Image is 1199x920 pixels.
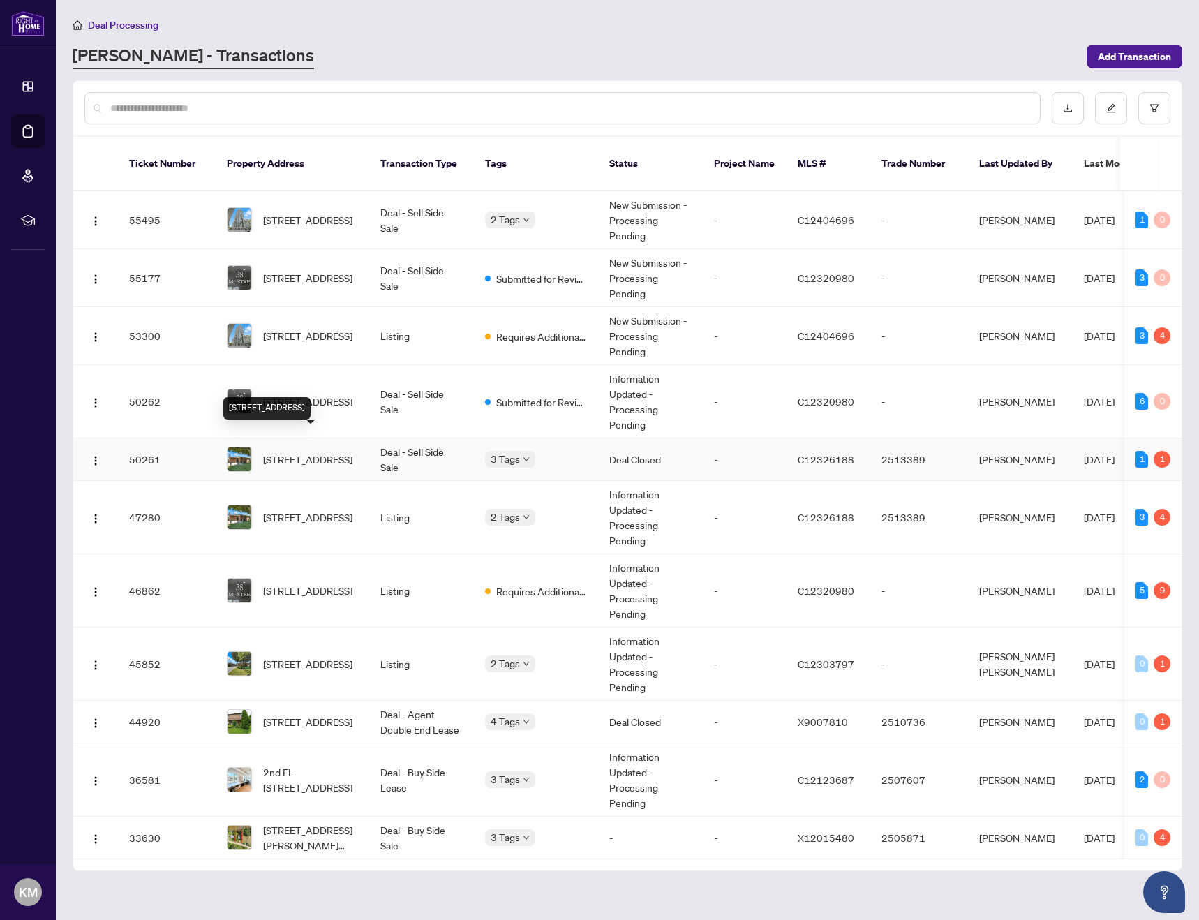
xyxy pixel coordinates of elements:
span: X9007810 [798,715,848,728]
div: 1 [1154,655,1170,672]
td: [PERSON_NAME] [968,249,1073,307]
button: Logo [84,325,107,347]
div: 3 [1135,327,1148,344]
td: - [598,817,703,859]
span: down [523,216,530,223]
td: - [703,554,787,628]
td: - [870,307,968,365]
img: thumbnail-img [228,826,251,849]
div: 2 [1135,771,1148,788]
td: [PERSON_NAME] [968,191,1073,249]
span: C12320980 [798,584,854,597]
td: Information Updated - Processing Pending [598,743,703,817]
td: [PERSON_NAME] [968,307,1073,365]
span: [STREET_ADDRESS] [263,394,352,409]
span: Requires Additional Docs [496,584,587,599]
span: KM [19,882,38,902]
th: Status [598,137,703,191]
div: 3 [1135,509,1148,526]
img: thumbnail-img [228,447,251,471]
img: thumbnail-img [228,324,251,348]
span: down [523,456,530,463]
td: 47280 [118,481,216,554]
span: Deal Processing [88,19,158,31]
td: Listing [369,307,474,365]
div: 4 [1154,829,1170,846]
td: - [703,249,787,307]
button: filter [1138,92,1170,124]
span: [DATE] [1084,329,1115,342]
div: [STREET_ADDRESS] [223,397,311,420]
img: thumbnail-img [228,266,251,290]
td: New Submission - Processing Pending [598,307,703,365]
td: - [703,481,787,554]
span: Add Transaction [1098,45,1171,68]
td: - [703,365,787,438]
td: Listing [369,628,474,701]
td: Listing [369,481,474,554]
span: Requires Additional Docs [496,329,587,344]
td: - [703,743,787,817]
td: - [703,307,787,365]
th: Last Modified Date [1073,137,1198,191]
td: 2510736 [870,701,968,743]
div: 0 [1154,393,1170,410]
button: Logo [84,653,107,675]
span: edit [1106,103,1116,113]
td: [PERSON_NAME] [968,365,1073,438]
td: New Submission - Processing Pending [598,191,703,249]
span: C12303797 [798,658,854,670]
span: down [523,514,530,521]
td: [PERSON_NAME] [968,481,1073,554]
div: 0 [1154,212,1170,228]
span: [DATE] [1084,773,1115,786]
td: Information Updated - Processing Pending [598,481,703,554]
img: Logo [90,332,101,343]
td: Deal - Buy Side Sale [369,817,474,859]
span: down [523,718,530,725]
td: - [870,554,968,628]
td: Information Updated - Processing Pending [598,554,703,628]
button: Logo [84,579,107,602]
td: 53300 [118,307,216,365]
td: 2507607 [870,743,968,817]
td: 33630 [118,817,216,859]
td: Deal - Sell Side Sale [369,191,474,249]
span: C12404696 [798,214,854,226]
th: Tags [474,137,598,191]
span: [DATE] [1084,272,1115,284]
img: Logo [90,776,101,787]
td: [PERSON_NAME] [968,701,1073,743]
td: Listing [369,554,474,628]
td: - [703,628,787,701]
td: 55177 [118,249,216,307]
div: 5 [1135,582,1148,599]
td: - [703,438,787,481]
span: down [523,660,530,667]
span: [DATE] [1084,395,1115,408]
td: [PERSON_NAME] [968,817,1073,859]
td: 55495 [118,191,216,249]
span: [DATE] [1084,214,1115,226]
span: [STREET_ADDRESS] [263,212,352,228]
img: Logo [90,455,101,466]
span: [STREET_ADDRESS] [263,583,352,598]
button: Logo [84,769,107,791]
img: Logo [90,833,101,845]
td: Deal - Sell Side Sale [369,365,474,438]
img: thumbnail-img [228,208,251,232]
td: - [870,628,968,701]
button: Open asap [1143,871,1185,913]
img: Logo [90,274,101,285]
button: Logo [84,506,107,528]
td: 50261 [118,438,216,481]
span: Last Modified Date [1084,156,1169,171]
td: - [870,249,968,307]
img: thumbnail-img [228,652,251,676]
button: Add Transaction [1087,45,1182,68]
th: Trade Number [870,137,968,191]
span: 4 Tags [491,713,520,729]
span: 2 Tags [491,509,520,525]
span: [STREET_ADDRESS] [263,510,352,525]
span: 3 Tags [491,829,520,845]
